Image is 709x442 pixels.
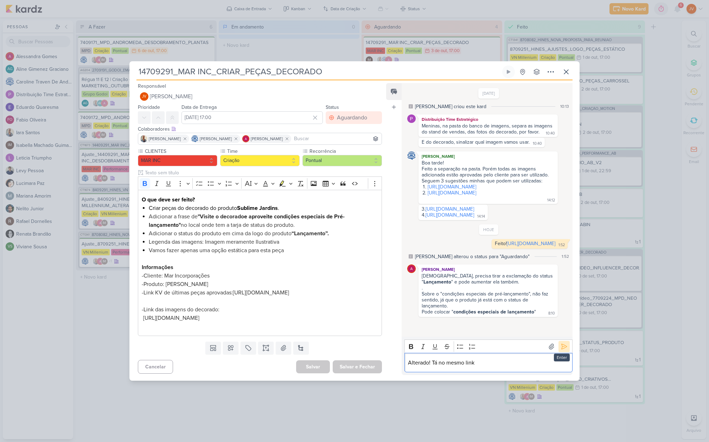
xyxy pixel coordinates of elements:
a: [URL][DOMAIN_NAME] [426,206,474,212]
span: no local onde tem a tarja de status do produto. [179,222,295,229]
div: Meninas, na pasta do banco de imagens, separa as imagens do stand de vendas, das fotos do decorad... [422,123,554,135]
div: Feito a separação na pasta. Porém todas as imagens adicionada estão aprovadas pelo cliente para s... [422,166,555,178]
div: [PERSON_NAME] [420,153,556,160]
div: Enter [554,354,570,361]
strong: condições especiais de lançamento [453,309,534,315]
div: 8:10 [548,311,555,316]
div: 10:40 [546,131,555,136]
div: Este log é visível à todos no kard [409,254,413,259]
div: 10:13 [560,103,569,110]
strong: " [179,222,181,229]
div: Isabella criou este kard [415,103,486,110]
p: Alterado! Tá no mesmo link [408,359,569,367]
input: Select a date [181,111,323,124]
div: 1:52 [562,253,569,260]
div: 14:14 [477,214,485,219]
label: Data de Entrega [181,104,217,110]
div: . [422,285,555,291]
span: -Link das imagens do decorado: [142,306,219,313]
label: Time [226,148,300,155]
div: 1:52 [558,242,565,248]
a: [URL][DOMAIN_NAME] [428,190,476,196]
div: Editor toolbar [404,340,573,353]
img: Distribuição Time Estratégico [407,114,416,123]
div: Este log é visível à todos no kard [409,104,413,108]
button: JV [PERSON_NAME] [138,90,382,103]
label: Responsável [138,83,166,89]
span: [PERSON_NAME] [150,92,192,101]
div: Seguem 3 sugestões minhas que podem ser utilizadas: [422,178,555,184]
div: Joney alterou o status para "Aguardando" [415,253,530,260]
div: Editor editing area: main [404,353,573,372]
span: -Produto: [PERSON_NAME] [142,281,208,288]
button: Cancelar [138,360,173,374]
a: [URL][DOMAIN_NAME] [426,212,474,218]
div: 10:40 [533,141,542,147]
img: Caroline Traven De Andrade [407,151,416,160]
span: [PERSON_NAME] [200,136,232,142]
div: Ligar relógio [506,69,511,75]
div: Editor toolbar [138,176,382,190]
span: Adicionar o status do produto em cima da logo do produto [149,230,330,237]
div: Editor editing area: main [138,190,382,336]
span: -Link KV de últimas peças aprovadas: [142,289,233,296]
button: Aguardando [326,111,382,124]
span: Adicionar a frase de [149,213,244,220]
div: 14:12 [547,198,555,203]
div: 3. [422,206,485,212]
div: Distribuição Time Estratégico [420,116,556,123]
div: Feito! [495,241,555,247]
strong: Sublime Jardins [237,205,278,212]
span: -Cliente: Mar Incorporações [142,272,210,279]
a: [URL][DOMAIN_NAME] [233,289,289,296]
img: Alessandra Gomes [242,135,249,142]
div: Pode colocar " " [422,309,536,315]
img: Iara Santos [140,135,147,142]
button: MAR INC [138,155,217,166]
div: [PERSON_NAME] [420,266,556,273]
div: Aguardando [337,113,367,122]
div: E do decorado, sinalizar qual imagem vamos usar. [422,139,530,145]
input: Kard Sem Título [136,66,501,78]
div: Sobre o "condições especiais de pré-lançamento", não faz sentido, já que o produto já está com o ... [422,291,555,309]
input: Buscar [293,135,380,143]
span: [PERSON_NAME] [251,136,283,142]
div: Joney Viana [140,92,148,101]
label: CLIENTES [144,148,217,155]
img: Alessandra Gomes [407,264,416,273]
a: [URL][DOMAIN_NAME] [507,241,555,247]
button: Pontual [302,155,382,166]
strong: O que deve ser feito? [142,196,195,203]
label: Prioridade [138,104,160,110]
div: Boa tarde! [422,160,555,166]
strong: e aproveite condições especiais de Pré-lançamento [149,213,345,229]
input: Texto sem título [143,169,382,176]
strong: Informações [142,264,173,271]
strong: Lançamento [423,279,451,285]
a: [URL][DOMAIN_NAME] [428,184,476,190]
p: JV [142,95,146,99]
div: 4. [422,212,474,218]
img: Caroline Traven De Andrade [191,135,198,142]
span: Vamos fazer apenas uma opção estática para esta peça [149,247,284,254]
span: [PERSON_NAME] [149,136,181,142]
strong: "Visite o decorado [198,213,244,220]
strong: “Lançamento”. [292,230,329,237]
div: Colaboradores [138,125,382,133]
a: [URL][DOMAIN_NAME] [143,315,199,322]
div: [DEMOGRAPHIC_DATA], precisa tirar a exclamação do status " " e pode aumentar ela também. [422,273,555,285]
label: Status [326,104,339,110]
button: Criação [220,155,300,166]
li: Criar peças do decorado do produto . [149,204,378,212]
span: Legenda das imagens: Imagem meramente Ilustrativa [149,238,279,245]
label: Recorrência [309,148,382,155]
